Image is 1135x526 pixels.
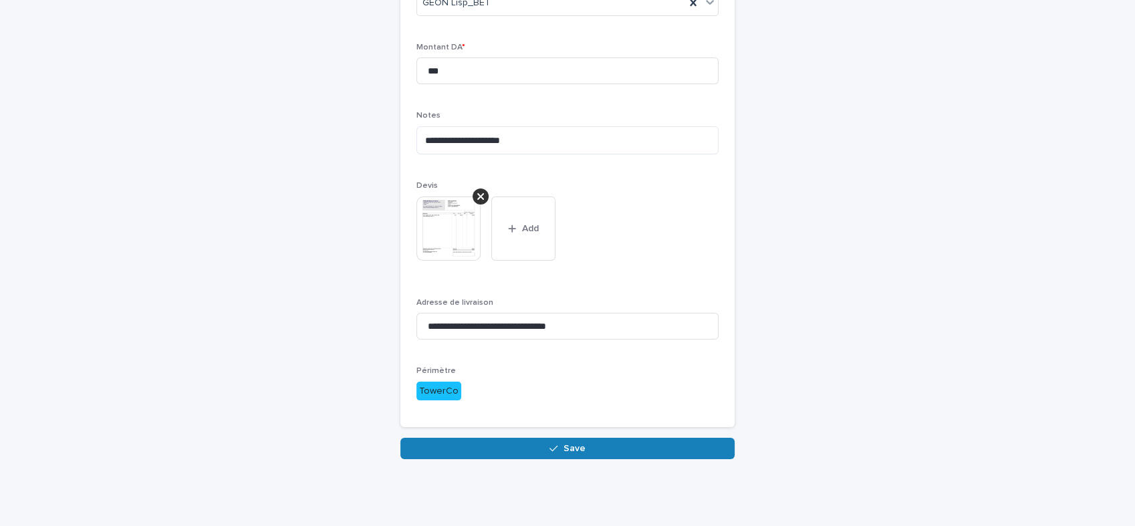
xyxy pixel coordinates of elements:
[416,182,438,190] span: Devis
[563,444,586,453] span: Save
[491,196,555,261] button: Add
[416,299,493,307] span: Adresse de livraison
[416,367,456,375] span: Périmètre
[416,112,440,120] span: Notes
[522,224,539,233] span: Add
[416,43,465,51] span: Montant DA
[400,438,735,459] button: Save
[416,382,461,401] div: TowerCo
